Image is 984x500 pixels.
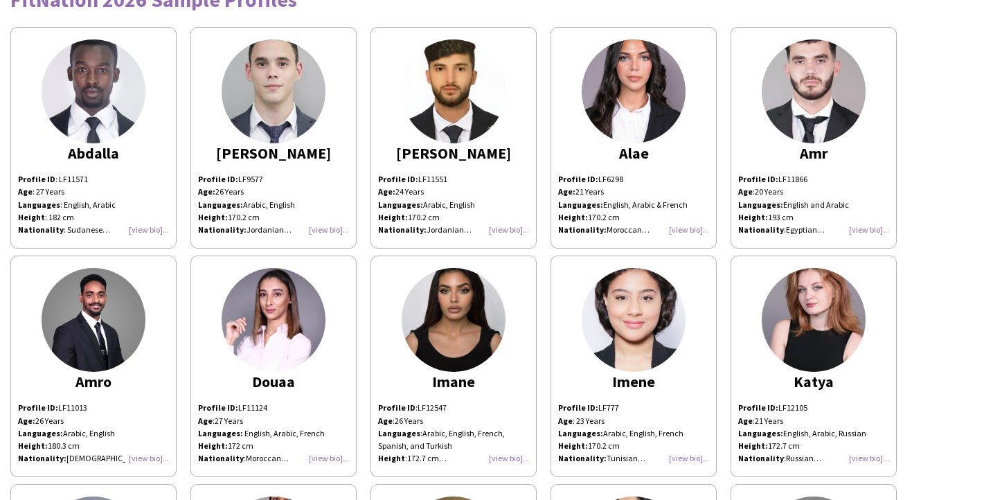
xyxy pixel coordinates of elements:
strong: Profile ID: [558,174,598,184]
strong: Age: [18,416,35,426]
b: Profile ID [378,402,415,413]
b: Nationality [738,453,784,463]
p: 26 Years Arabic, English 180.3 cm [DEMOGRAPHIC_DATA] [18,415,169,465]
strong: Languages: [558,199,603,210]
p: LF12105 [738,402,889,414]
span: : [198,416,215,426]
p: LF9577 26 Years Arabic, English 170.2 cm Jordanian [198,173,349,236]
strong: Height [18,212,45,222]
strong: Height: [18,440,48,451]
b: Age [738,416,753,426]
p: LF11013 [18,402,169,414]
b: Age [18,186,33,197]
strong: Profile ID: [18,402,58,413]
b: Languages [378,428,420,438]
span: : [378,402,418,413]
p: 21 Years English, Arabic & French 170.2 cm Moroccan [558,186,709,236]
img: thumb-5510ddc8-888c-4f0a-8019-40de6acb42a9.jpg [582,39,686,143]
span: : [738,416,755,426]
strong: Height: [738,212,768,222]
div: Amro [18,375,169,388]
img: thumb-6dbe6a00-6e08-430c-99d1-7584f1807adb.jpg [762,268,866,372]
strong: Languages [18,199,60,210]
img: thumb-167457163963cfef7729a12.jpg [582,268,686,372]
strong: Nationality: [558,224,607,235]
strong: Nationality: [558,453,607,463]
span: English, Arabic, French [243,428,325,438]
p: LF777 [558,402,709,414]
b: Height: [738,440,768,451]
img: thumb-02cf2798-6248-4952-ab09-5e688612f561.jpg [762,39,866,143]
span: : [378,416,395,426]
p: : 23 Years Arabic, English, French 170.2 cm Tunisian [558,415,709,465]
b: Age: [378,186,395,197]
span: : [198,453,246,463]
strong: Profile ID [18,174,55,184]
span: : [738,186,755,197]
span: 20 Years [755,186,783,197]
strong: Languages: [558,428,603,438]
strong: Height: [198,440,228,451]
span: : [378,453,407,463]
strong: Profile ID: [198,174,238,184]
b: Nationality [18,224,64,235]
div: [PERSON_NAME] [378,147,529,159]
b: Nationality [738,224,784,235]
strong: Age: [198,186,215,197]
div: Douaa [198,375,349,388]
img: thumb-65ce125a7a783.jpeg [222,268,325,372]
p: 26 Years Arabic, English, French, Spanish, and Turkish 172.7 cm Algerian [378,415,529,465]
div: Abdalla [18,147,169,159]
b: Languages: [738,428,783,438]
strong: Age: [558,186,575,197]
strong: Height: [558,212,588,222]
span: : [738,224,786,235]
b: Nationality: [378,224,427,235]
b: Age [198,416,213,426]
div: Alae [558,147,709,159]
p: LF11124 [198,402,349,414]
strong: Languages: [738,199,783,210]
strong: Profile ID: [558,402,598,413]
b: Age [558,416,573,426]
strong: Languages: [18,428,63,438]
p: 21 Years [738,415,889,427]
div: Imene [558,375,709,388]
p: 172 cm [198,440,349,452]
strong: Profile ID: [198,402,238,413]
p: Russian [738,452,889,465]
p: Moroccan [198,452,349,465]
b: Profile ID: [738,402,778,413]
img: thumb-167878260864103090c265a.jpg [222,39,325,143]
strong: Nationality: [198,224,247,235]
div: [PERSON_NAME] [198,147,349,159]
p: English and Arabic 193 cm [738,199,889,224]
strong: Height: [198,212,228,222]
img: thumb-6707c253a4fc7.jpg [402,39,506,143]
img: thumb-67e5a26a647da.jpeg [402,268,506,372]
span: 27 Years [215,416,243,426]
b: Age [378,416,393,426]
span: 172.7 cm [768,440,800,451]
p: : LF11571 : English, Arabic : 182 cm [18,173,169,224]
span: Egyptian [786,224,825,235]
div: Amr [738,147,889,159]
p: LF11866 [738,173,889,186]
span: : [738,453,786,463]
strong: Nationality: [18,453,66,463]
div: Katya [738,375,889,388]
b: Nationality [198,453,244,463]
strong: Height: [558,440,588,451]
b: Height: [378,212,408,222]
span: : 27 Years [33,186,64,197]
p: LF12547 [378,402,529,414]
div: Imane [378,375,529,388]
p: LF6298 [558,173,709,186]
b: Profile ID: [378,174,418,184]
b: Age [738,186,753,197]
p: LF11551 24 Years Arabic, English 170.2 cm Jordanian [378,173,529,236]
b: Height [378,453,405,463]
img: thumb-30603006-038d-4fc3-8a86-06d516c0e114.png [42,39,145,143]
span: : Sudanese [64,224,110,235]
strong: Profile ID: [738,174,778,184]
